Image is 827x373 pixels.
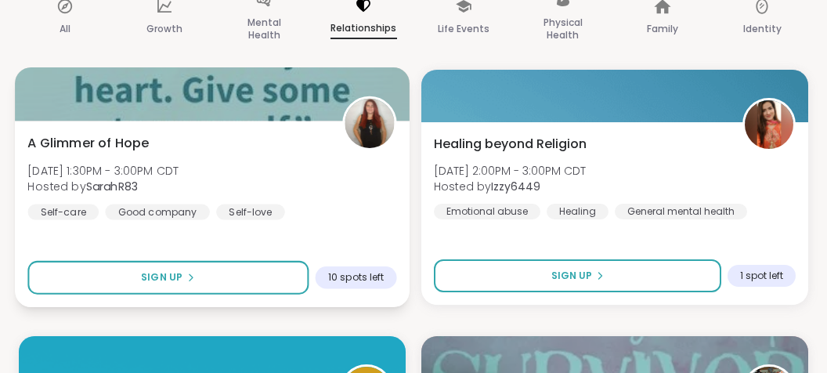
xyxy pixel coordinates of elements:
span: 10 spots left [328,271,384,284]
div: Good company [105,204,210,219]
span: [DATE] 1:30PM - 3:00PM CDT [27,162,179,178]
span: Sign Up [141,270,182,284]
p: Identity [743,20,782,38]
span: Healing beyond Religion [434,135,587,154]
span: Sign Up [551,269,592,283]
p: Mental Health [231,13,298,45]
span: A Glimmer of Hope [27,133,149,152]
p: Family [647,20,678,38]
p: All [60,20,70,38]
div: Self-love [216,204,285,219]
span: [DATE] 2:00PM - 3:00PM CDT [434,163,586,179]
img: Izzy6449 [745,100,793,149]
p: Growth [146,20,182,38]
button: Sign Up [434,259,721,292]
div: Healing [547,204,609,219]
b: SarahR83 [86,179,138,194]
button: Sign Up [27,261,309,295]
div: Self-care [27,204,99,219]
span: Hosted by [27,179,179,194]
p: Relationships [330,19,397,39]
div: Emotional abuse [434,204,540,219]
img: SarahR83 [345,99,394,148]
span: 1 spot left [740,270,783,282]
p: Life Events [438,20,489,38]
span: Hosted by [434,179,586,194]
b: Izzy6449 [491,179,540,194]
p: Physical Health [529,13,596,45]
div: General mental health [615,204,747,219]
